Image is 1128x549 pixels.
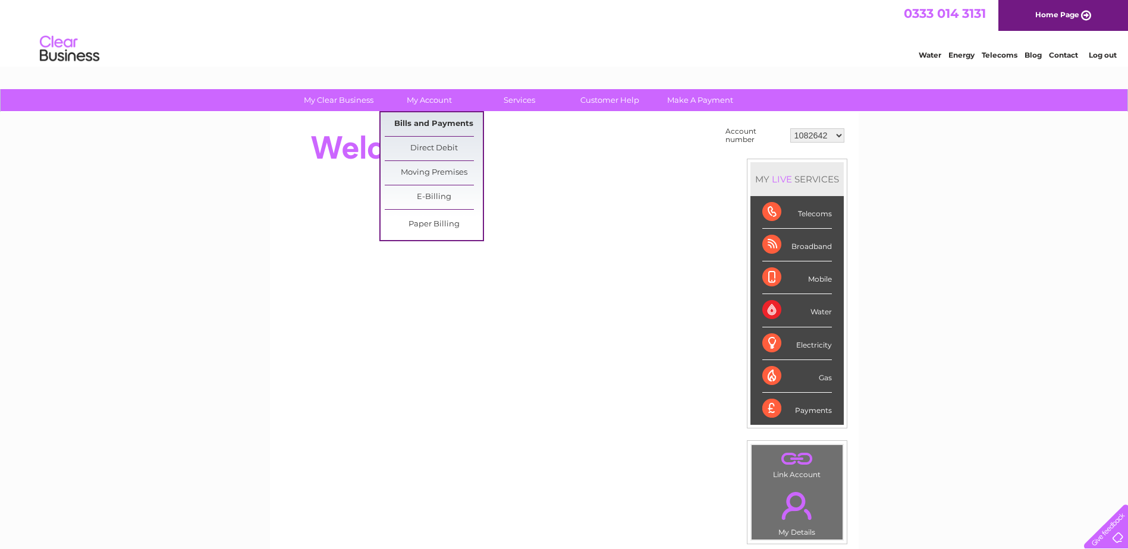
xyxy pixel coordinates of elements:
[561,89,659,111] a: Customer Help
[470,89,568,111] a: Services
[750,162,844,196] div: MY SERVICES
[904,6,986,21] a: 0333 014 3131
[385,137,483,160] a: Direct Debit
[290,89,388,111] a: My Clear Business
[722,124,787,147] td: Account number
[762,294,832,327] div: Water
[762,196,832,229] div: Telecoms
[751,444,843,482] td: Link Account
[762,393,832,425] div: Payments
[982,51,1017,59] a: Telecoms
[769,173,794,185] div: LIVE
[651,89,749,111] a: Make A Payment
[755,485,840,526] a: .
[762,261,832,294] div: Mobile
[762,229,832,261] div: Broadband
[755,448,840,469] a: .
[385,213,483,236] a: Paper Billing
[385,161,483,185] a: Moving Premises
[1049,51,1078,59] a: Contact
[39,31,100,67] img: logo.png
[762,327,832,360] div: Electricity
[385,185,483,209] a: E-Billing
[751,482,843,540] td: My Details
[385,112,483,136] a: Bills and Payments
[948,51,975,59] a: Energy
[1025,51,1042,59] a: Blog
[762,360,832,393] div: Gas
[919,51,941,59] a: Water
[1089,51,1117,59] a: Log out
[284,7,846,58] div: Clear Business is a trading name of Verastar Limited (registered in [GEOGRAPHIC_DATA] No. 3667643...
[380,89,478,111] a: My Account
